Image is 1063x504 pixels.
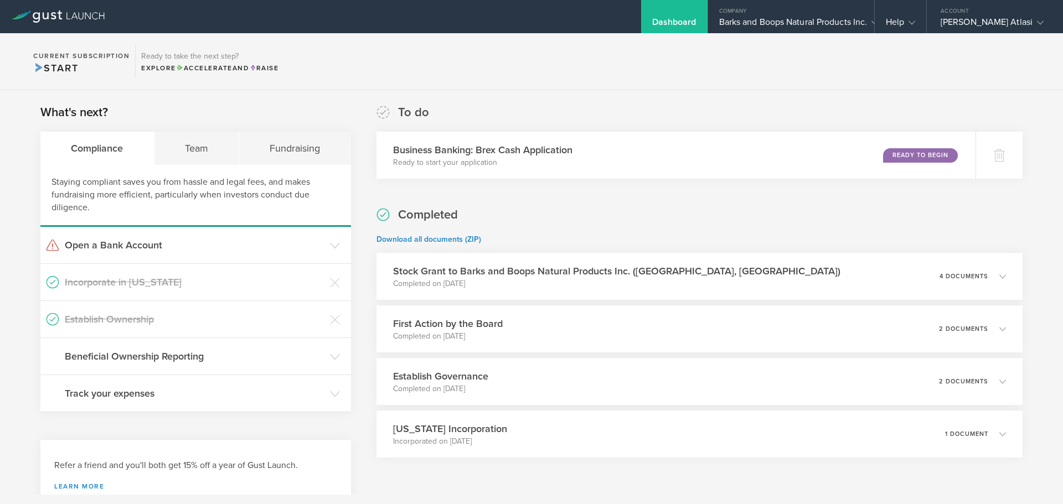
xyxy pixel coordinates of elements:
h3: Business Banking: Brex Cash Application [393,143,572,157]
a: Download all documents (ZIP) [376,235,481,244]
div: Team [154,132,240,165]
h3: Open a Bank Account [65,238,324,252]
p: 2 documents [939,378,988,385]
div: Ready to Begin [883,148,958,163]
h3: [US_STATE] Incorporation [393,422,507,436]
span: Raise [249,64,278,72]
div: Fundraising [239,132,351,165]
h3: Ready to take the next step? [141,53,278,60]
h3: Establish Governance [393,369,488,383]
div: Barks and Boops Natural Products Inc. [719,17,863,33]
h3: Beneficial Ownership Reporting [65,349,324,363]
h3: Stock Grant to Barks and Boops Natural Products Inc. ([GEOGRAPHIC_DATA], [GEOGRAPHIC_DATA]) [393,264,840,278]
div: Business Banking: Brex Cash ApplicationReady to start your applicationReady to Begin [376,132,976,179]
div: Explore [141,63,278,73]
h3: Refer a friend and you'll both get 15% off a year of Gust Launch. [54,459,337,472]
p: 2 documents [939,326,988,332]
h2: Current Subscription [33,53,130,59]
p: Incorporated on [DATE] [393,436,507,447]
p: Completed on [DATE] [393,331,503,342]
div: Ready to take the next step?ExploreAccelerateandRaise [135,44,284,79]
div: Dashboard [652,17,696,33]
p: Completed on [DATE] [393,278,840,289]
h3: Establish Ownership [65,312,324,326]
h2: Completed [398,207,458,223]
div: [PERSON_NAME] Atlasi [941,17,1044,33]
span: and [176,64,250,72]
p: Ready to start your application [393,157,572,168]
span: Accelerate [176,64,233,72]
div: Staying compliant saves you from hassle and legal fees, and makes fundraising more efficient, par... [40,165,351,227]
span: Start [33,62,78,74]
div: Help [886,17,915,33]
h3: Track your expenses [65,386,324,401]
a: Learn more [54,483,337,490]
p: 4 documents [940,273,988,279]
p: Completed on [DATE] [393,383,488,394]
h2: To do [398,105,429,121]
div: Compliance [40,132,154,165]
h3: First Action by the Board [393,316,503,331]
h3: Incorporate in [US_STATE] [65,275,324,289]
p: 1 document [945,431,988,437]
h2: What's next? [40,105,108,121]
